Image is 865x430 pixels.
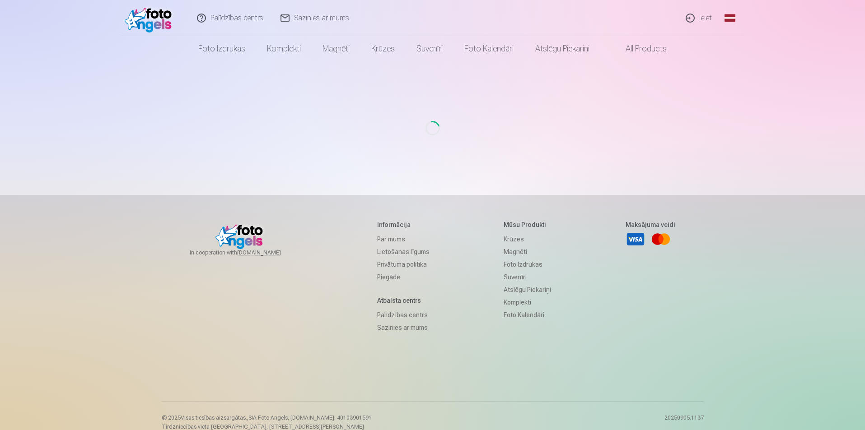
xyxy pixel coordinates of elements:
[125,4,177,32] img: /fa1
[504,271,551,283] a: Suvenīri
[377,220,430,229] h5: Informācija
[377,233,430,245] a: Par mums
[600,36,678,61] a: All products
[504,245,551,258] a: Magnēti
[504,258,551,271] a: Foto izdrukas
[377,296,430,305] h5: Atbalsta centrs
[377,321,430,334] a: Sazinies ar mums
[377,271,430,283] a: Piegāde
[504,220,551,229] h5: Mūsu produkti
[626,229,645,249] a: Visa
[524,36,600,61] a: Atslēgu piekariņi
[626,220,675,229] h5: Maksājuma veidi
[406,36,454,61] a: Suvenīri
[377,309,430,321] a: Palīdzības centrs
[162,414,372,421] p: © 2025 Visas tiesības aizsargātas. ,
[651,229,671,249] a: Mastercard
[360,36,406,61] a: Krūzes
[190,249,303,256] span: In cooperation with
[504,283,551,296] a: Atslēgu piekariņi
[248,415,372,421] span: SIA Foto Angels, [DOMAIN_NAME]. 40103901591
[504,233,551,245] a: Krūzes
[504,309,551,321] a: Foto kalendāri
[504,296,551,309] a: Komplekti
[377,245,430,258] a: Lietošanas līgums
[312,36,360,61] a: Magnēti
[256,36,312,61] a: Komplekti
[454,36,524,61] a: Foto kalendāri
[237,249,303,256] a: [DOMAIN_NAME]
[377,258,430,271] a: Privātuma politika
[187,36,256,61] a: Foto izdrukas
